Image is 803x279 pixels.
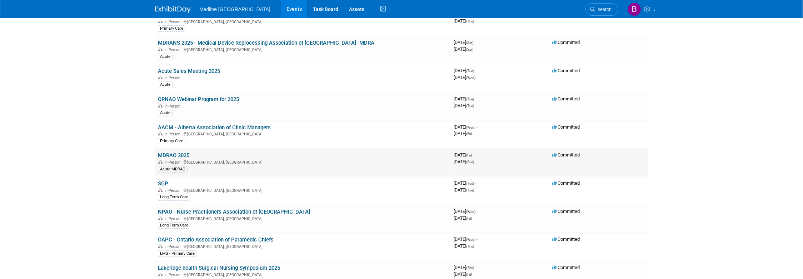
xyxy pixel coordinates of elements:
[158,271,448,277] div: [GEOGRAPHIC_DATA], [GEOGRAPHIC_DATA]
[552,40,580,45] span: Committed
[454,68,476,73] span: [DATE]
[164,20,183,24] span: In-Person
[164,132,183,136] span: In-Person
[466,104,474,108] span: (Tue)
[475,265,476,270] span: -
[466,181,474,185] span: (Tue)
[475,68,476,73] span: -
[466,188,474,192] span: (Tue)
[466,69,474,73] span: (Tue)
[473,152,474,158] span: -
[454,46,473,52] span: [DATE]
[158,81,173,88] div: Acute
[477,124,478,130] span: -
[552,209,580,214] span: Committed
[158,48,163,51] img: In-Person Event
[474,40,475,45] span: -
[454,40,475,45] span: [DATE]
[164,244,183,249] span: In-Person
[158,265,280,271] a: Lakeridge health Surgical Nursing Symposium 2025
[477,209,478,214] span: -
[158,243,448,249] div: [GEOGRAPHIC_DATA], [GEOGRAPHIC_DATA]
[466,238,475,241] span: (Wed)
[466,97,474,101] span: (Tue)
[158,96,239,103] a: ORNAO Webinar Program for 2025
[466,125,475,129] span: (Wed)
[158,159,448,165] div: [GEOGRAPHIC_DATA], [GEOGRAPHIC_DATA]
[158,132,163,135] img: In-Person Event
[466,216,472,220] span: (Fri)
[475,180,476,186] span: -
[466,48,473,51] span: (Sat)
[158,124,271,131] a: AACM - Alberta Association of Clinic Managers
[155,6,191,13] img: ExhibitDay
[454,159,474,164] span: [DATE]
[158,20,163,23] img: In-Person Event
[466,76,475,80] span: (Wed)
[454,96,476,101] span: [DATE]
[454,209,478,214] span: [DATE]
[454,75,475,80] span: [DATE]
[466,210,475,214] span: (Wed)
[164,160,183,165] span: In-Person
[158,19,448,24] div: [GEOGRAPHIC_DATA], [GEOGRAPHIC_DATA]
[454,131,472,136] span: [DATE]
[454,152,474,158] span: [DATE]
[158,216,163,220] img: In-Person Event
[158,215,448,221] div: [GEOGRAPHIC_DATA], [GEOGRAPHIC_DATA]
[158,138,185,144] div: Primary Care
[475,96,476,101] span: -
[552,236,580,242] span: Committed
[164,188,183,193] span: In-Person
[552,68,580,73] span: Committed
[158,160,163,164] img: In-Person Event
[158,110,173,116] div: Acute
[199,6,270,12] span: Medline [GEOGRAPHIC_DATA]
[158,194,190,200] div: Long Term Care
[454,103,474,108] span: [DATE]
[158,131,448,136] div: [GEOGRAPHIC_DATA], [GEOGRAPHIC_DATA]
[454,187,474,193] span: [DATE]
[158,273,163,276] img: In-Person Event
[158,54,173,60] div: Acute
[158,68,220,74] a: Acute Sales Meeting 2025
[158,46,448,52] div: [GEOGRAPHIC_DATA], [GEOGRAPHIC_DATA]
[466,244,474,248] span: (Thu)
[158,187,448,193] div: [GEOGRAPHIC_DATA], [GEOGRAPHIC_DATA]
[466,19,474,23] span: (Thu)
[164,76,183,80] span: In-Person
[466,153,472,157] span: (Fri)
[454,18,474,24] span: [DATE]
[158,25,185,32] div: Primary Care
[454,236,478,242] span: [DATE]
[454,180,476,186] span: [DATE]
[466,273,472,276] span: (Fri)
[158,236,274,243] a: OAPC - Ontario Association of Paramedic Chiefs
[628,3,641,16] img: Braeden Patchell
[466,132,472,136] span: (Fri)
[164,48,183,52] span: In-Person
[595,7,612,12] span: Search
[158,222,190,229] div: Long Term Care
[454,265,476,270] span: [DATE]
[552,265,580,270] span: Committed
[158,40,374,46] a: MDRANS 2025 - Medical Device Reprocessing Association of [GEOGRAPHIC_DATA] -MDRA
[164,216,183,221] span: In-Person
[158,244,163,248] img: In-Person Event
[466,266,474,270] span: (Thu)
[164,273,183,277] span: In-Person
[552,124,580,130] span: Committed
[477,236,478,242] span: -
[552,180,580,186] span: Committed
[158,209,310,215] a: NPAO - Nurse Practiioners Association of [GEOGRAPHIC_DATA]
[158,76,163,79] img: In-Person Event
[454,271,472,277] span: [DATE]
[158,250,197,257] div: EMS - Primary Care
[454,215,472,221] span: [DATE]
[466,41,473,45] span: (Sat)
[454,243,474,249] span: [DATE]
[158,166,188,173] div: Acute MDRAO
[158,188,163,192] img: In-Person Event
[164,104,183,109] span: In-Person
[158,180,168,187] a: SGP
